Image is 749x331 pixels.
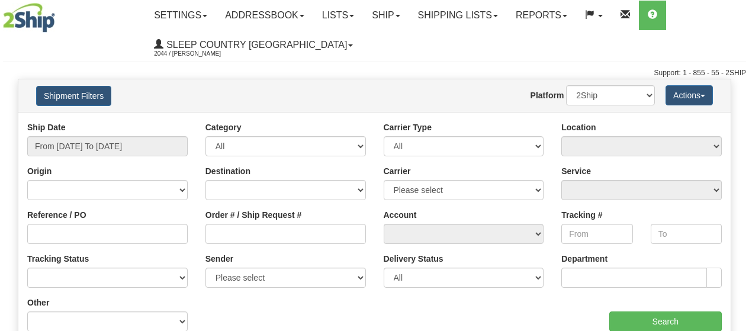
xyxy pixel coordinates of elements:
[561,165,591,177] label: Service
[561,121,596,133] label: Location
[154,48,243,60] span: 2044 / [PERSON_NAME]
[363,1,409,30] a: Ship
[3,68,746,78] div: Support: 1 - 855 - 55 - 2SHIP
[27,297,49,308] label: Other
[205,253,233,265] label: Sender
[409,1,507,30] a: Shipping lists
[163,40,347,50] span: Sleep Country [GEOGRAPHIC_DATA]
[216,1,313,30] a: Addressbook
[27,121,66,133] label: Ship Date
[384,209,417,221] label: Account
[3,3,55,33] img: logo2044.jpg
[205,165,250,177] label: Destination
[27,253,89,265] label: Tracking Status
[722,105,748,226] iframe: chat widget
[384,165,411,177] label: Carrier
[145,1,216,30] a: Settings
[145,30,362,60] a: Sleep Country [GEOGRAPHIC_DATA] 2044 / [PERSON_NAME]
[36,86,111,106] button: Shipment Filters
[384,253,443,265] label: Delivery Status
[561,253,607,265] label: Department
[205,121,242,133] label: Category
[313,1,363,30] a: Lists
[507,1,576,30] a: Reports
[561,224,632,244] input: From
[27,165,52,177] label: Origin
[561,209,602,221] label: Tracking #
[205,209,302,221] label: Order # / Ship Request #
[666,85,713,105] button: Actions
[27,209,86,221] label: Reference / PO
[531,89,564,101] label: Platform
[651,224,722,244] input: To
[384,121,432,133] label: Carrier Type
